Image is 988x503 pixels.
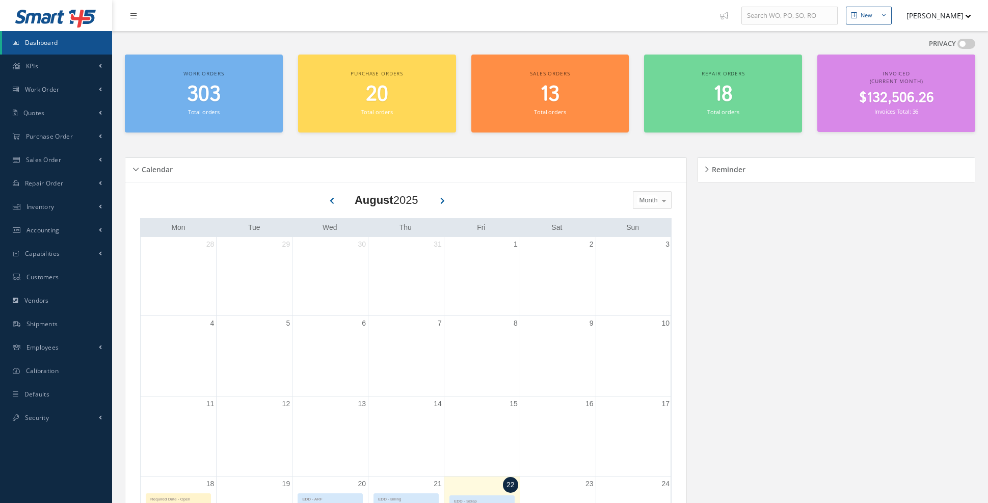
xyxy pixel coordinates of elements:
a: Sales orders 13 Total orders [471,55,629,133]
a: August 14, 2025 [432,396,444,411]
a: Work orders 303 Total orders [125,55,283,133]
a: August 13, 2025 [356,396,368,411]
a: July 29, 2025 [280,237,292,252]
span: Sales Order [26,155,61,164]
span: Sales orders [530,70,570,77]
td: August 11, 2025 [141,396,217,476]
td: August 13, 2025 [292,396,368,476]
td: August 3, 2025 [596,237,672,316]
a: August 20, 2025 [356,476,368,491]
span: Repair orders [702,70,745,77]
input: Search WO, PO, SO, RO [741,7,838,25]
td: August 2, 2025 [520,237,596,316]
td: July 31, 2025 [368,237,444,316]
td: August 15, 2025 [444,396,520,476]
div: New [861,11,872,20]
span: Calibration [26,366,59,375]
td: August 10, 2025 [596,316,672,396]
span: Customers [26,273,59,281]
a: August 16, 2025 [583,396,596,411]
td: August 7, 2025 [368,316,444,396]
a: July 28, 2025 [204,237,217,252]
td: August 16, 2025 [520,396,596,476]
span: 20 [366,80,388,109]
span: Dashboard [25,38,58,47]
a: Saturday [549,221,564,234]
a: Dashboard [2,31,112,55]
a: August 6, 2025 [360,316,368,331]
span: Work orders [183,70,224,77]
a: Repair orders 18 Total orders [644,55,802,133]
td: August 17, 2025 [596,396,672,476]
div: EDD - ARF [298,494,362,502]
b: August [355,194,393,206]
td: July 28, 2025 [141,237,217,316]
h5: Reminder [709,162,745,174]
span: Capabilities [25,249,60,258]
span: Work Order [25,85,60,94]
span: Repair Order [25,179,64,188]
td: August 8, 2025 [444,316,520,396]
button: [PERSON_NAME] [897,6,971,25]
span: KPIs [26,62,38,70]
span: $132,506.26 [859,88,934,108]
td: July 29, 2025 [217,237,292,316]
td: August 5, 2025 [217,316,292,396]
a: August 8, 2025 [512,316,520,331]
a: August 11, 2025 [204,396,217,411]
button: New [846,7,892,24]
a: August 2, 2025 [588,237,596,252]
small: Invoices Total: 36 [874,108,918,115]
span: Employees [26,343,59,352]
small: Total orders [361,108,393,116]
a: August 7, 2025 [436,316,444,331]
div: EDD - Billing [374,494,438,502]
span: (Current Month) [870,77,923,85]
a: Monday [169,221,187,234]
span: Security [25,413,49,422]
span: 13 [540,80,559,109]
span: Shipments [26,320,58,328]
span: Quotes [23,109,45,117]
a: August 12, 2025 [280,396,292,411]
h5: Calendar [139,162,173,174]
a: August 5, 2025 [284,316,292,331]
a: August 15, 2025 [508,396,520,411]
a: August 3, 2025 [663,237,672,252]
a: Wednesday [321,221,339,234]
td: August 6, 2025 [292,316,368,396]
a: August 19, 2025 [280,476,292,491]
td: July 30, 2025 [292,237,368,316]
td: August 14, 2025 [368,396,444,476]
a: August 21, 2025 [432,476,444,491]
div: Required Date - Open [146,494,210,502]
span: Invoiced [883,70,910,77]
small: Total orders [188,108,220,116]
a: August 1, 2025 [512,237,520,252]
a: Purchase orders 20 Total orders [298,55,456,133]
td: August 1, 2025 [444,237,520,316]
label: PRIVACY [929,39,956,49]
a: August 10, 2025 [659,316,672,331]
a: Friday [475,221,487,234]
span: Defaults [24,390,49,399]
span: 18 [713,80,733,109]
a: July 30, 2025 [356,237,368,252]
a: Sunday [624,221,641,234]
span: Month [637,195,658,205]
a: August 17, 2025 [659,396,672,411]
span: Purchase orders [351,70,403,77]
span: Inventory [26,202,55,211]
a: Tuesday [246,221,262,234]
a: Thursday [397,221,414,234]
a: Invoiced (Current Month) $132,506.26 Invoices Total: 36 [817,55,975,132]
a: August 23, 2025 [583,476,596,491]
a: July 31, 2025 [432,237,444,252]
span: Accounting [26,226,60,234]
a: August 4, 2025 [208,316,217,331]
a: August 9, 2025 [588,316,596,331]
td: August 12, 2025 [217,396,292,476]
a: August 22, 2025 [503,477,518,493]
td: August 9, 2025 [520,316,596,396]
span: Vendors [24,296,49,305]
